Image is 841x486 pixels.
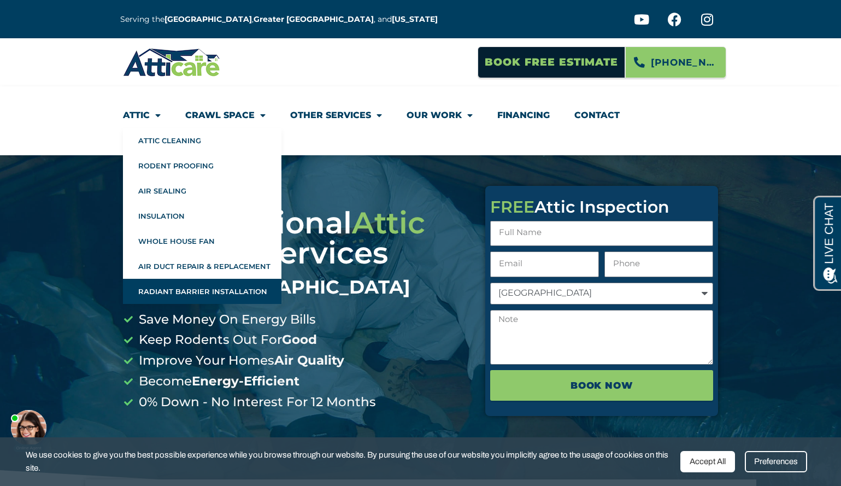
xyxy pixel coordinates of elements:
a: Rodent Proofing [123,153,281,178]
a: Air Duct Repair & Replacement [123,254,281,279]
ul: Attic [123,128,281,304]
a: Our Work [407,103,473,128]
span: FREE [490,197,534,217]
button: BOOK NOW [490,370,713,401]
div: in the [GEOGRAPHIC_DATA] [123,276,469,298]
a: [US_STATE] [392,14,438,24]
span: We use cookies to give you the best possible experience while you browse through our website. By ... [26,448,672,475]
span: 0% Down - No Interest For 12 Months [136,392,376,413]
span: Save Money On Energy Bills [136,309,316,330]
a: Insulation [123,203,281,229]
span: Become [136,371,299,392]
b: Air Quality [274,353,344,368]
a: Attic Cleaning [123,128,281,153]
input: Full Name [490,221,713,247]
nav: Menu [123,103,719,139]
a: Radiant Barrier Installation [123,279,281,304]
a: Attic [123,103,161,128]
span: Opens a chat window [27,9,88,22]
a: Crawl Space [185,103,266,128]
input: Email [490,251,599,277]
span: Improve Your Homes [136,350,344,371]
iframe: Chat Invitation [5,371,180,453]
a: Contact [574,103,620,128]
a: [GEOGRAPHIC_DATA] [164,14,252,24]
a: Book Free Estimate [478,46,625,78]
span: Book Free Estimate [485,52,618,73]
div: Accept All [680,451,735,472]
div: Attic Inspection [490,199,713,215]
a: Air Sealing [123,178,281,203]
a: Financing [497,103,550,128]
a: Other Services [290,103,382,128]
input: Only numbers and phone characters (#, -, *, etc) are accepted. [604,251,713,277]
div: Preferences [745,451,807,472]
span: Keep Rodents Out For [136,330,317,350]
span: BOOK NOW [571,376,633,395]
a: Whole House Fan [123,229,281,254]
a: [PHONE_NUMBER] [625,46,726,78]
span: [PHONE_NUMBER] [651,53,718,72]
b: Energy-Efficient [192,373,299,389]
div: #1 Professional Services [123,208,469,298]
b: Good [282,332,317,347]
a: Greater [GEOGRAPHIC_DATA] [254,14,374,24]
p: Serving the , , and [120,13,446,26]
